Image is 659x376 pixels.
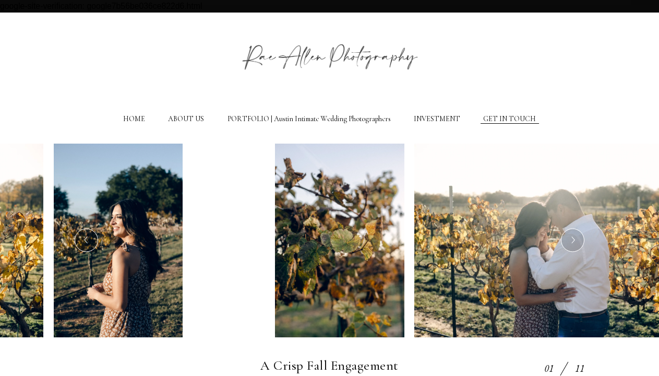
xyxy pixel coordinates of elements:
[168,115,204,124] a: ABOUT US
[227,115,391,124] a: PORTFOLIO | Austin Intimate Wedding Photographers
[54,144,183,337] img: Rae Allen Photography| a Portrait of Janessa as she looks towards the sun wearing a light brown d...
[414,115,460,124] a: INVESTMENT
[123,115,145,124] a: HOME
[544,361,554,376] div: 01
[260,358,398,373] h1: A Crisp Fall Engagement
[275,144,404,337] img: Rae Allen Photography| A detail shot of dark green leaf hanging on the vines at the Winery
[575,361,584,376] div: 11
[483,115,536,124] a: GET IN TOUCH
